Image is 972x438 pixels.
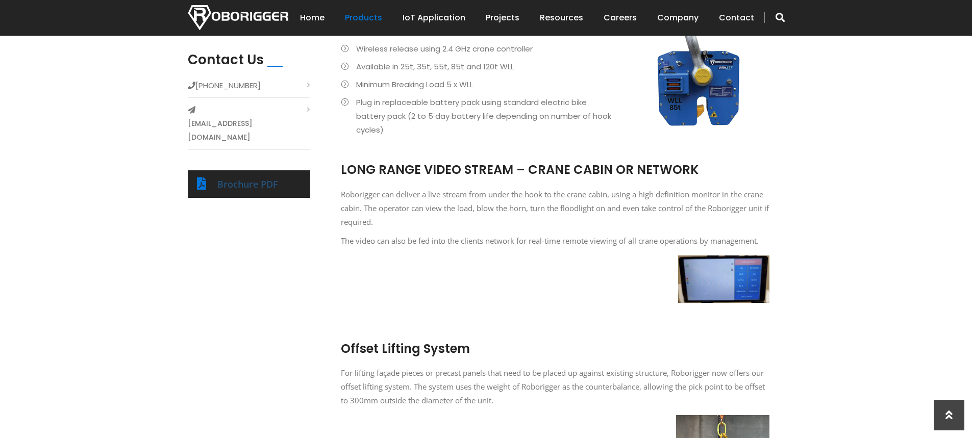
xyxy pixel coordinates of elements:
[341,60,769,73] li: Available in 25t, 35t, 55t, 85t and 120t WLL
[486,2,519,34] a: Projects
[540,2,583,34] a: Resources
[188,117,310,144] a: [EMAIL_ADDRESS][DOMAIN_NAME]
[356,79,473,90] span: Minimum Breaking Load 5 x WLL
[341,161,769,178] h2: LONG RANGE VIDEO STREAM – CRANE CABIN OR NETWORK
[341,42,769,56] li: Wireless release using 2.4 GHz crane controller
[188,79,310,98] li: [PHONE_NUMBER]
[341,234,769,248] p: The video can also be fed into the clients network for real-time remote viewing of all crane oper...
[341,95,769,137] li: Plug in replaceable battery pack using standard electric bike battery pack (2 to 5 day battery li...
[341,188,769,229] p: Roborigger can deliver a live stream from under the hook to the crane cabin, using a high definit...
[300,2,325,34] a: Home
[719,2,754,34] a: Contact
[188,52,264,68] h2: Contact Us
[345,2,382,34] a: Products
[217,178,278,190] a: Brochure PDF
[657,2,699,34] a: Company
[341,340,769,357] h2: Offset Lifting System
[403,2,465,34] a: IoT Application
[188,5,288,30] img: Nortech
[341,366,769,407] p: For lifting façade pieces or precast panels that need to be placed up against existing structure,...
[604,2,637,34] a: Careers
